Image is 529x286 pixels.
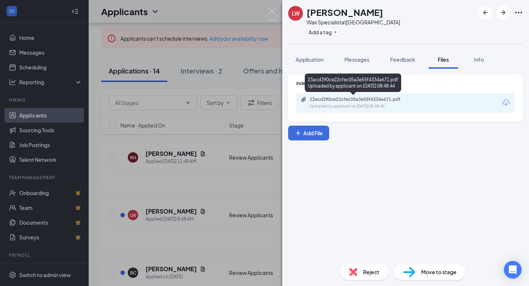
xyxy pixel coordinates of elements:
button: Add FilePlus [288,126,329,140]
h1: [PERSON_NAME] [307,6,383,18]
span: Feedback [390,56,415,63]
svg: Download [502,98,511,107]
svg: Plus [333,30,338,34]
div: 23acd390ce22cfec05a3e55f4334a671.pdf Uploaded by applicant on [DATE] 08:48:44 [305,74,401,92]
span: Application [296,56,324,63]
span: Messages [344,56,369,63]
svg: Paperclip [301,96,307,102]
svg: Ellipses [514,8,523,17]
button: ArrowRight [496,6,510,19]
a: Paperclip23acd390ce22cfec05a3e55f4334a671.pdfUploaded by applicant on [DATE] 08:48:44 [301,96,420,109]
div: Uploaded by applicant on [DATE] 08:48:44 [310,103,420,109]
svg: ArrowRight [499,8,508,17]
svg: ArrowLeftNew [481,8,490,17]
span: Files [438,56,449,63]
div: LW [292,10,300,17]
span: Info [474,56,484,63]
svg: Plus [294,129,302,137]
div: Indeed Resume [296,80,515,86]
div: 23acd390ce22cfec05a3e55f4334a671.pdf [310,96,413,102]
button: ArrowLeftNew [479,6,492,19]
div: Wax Specialist at [GEOGRAPHIC_DATA] [307,18,400,26]
span: Reject [363,268,379,276]
span: Move to stage [421,268,457,276]
button: PlusAdd a tag [307,28,339,36]
div: Open Intercom Messenger [504,261,522,279]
